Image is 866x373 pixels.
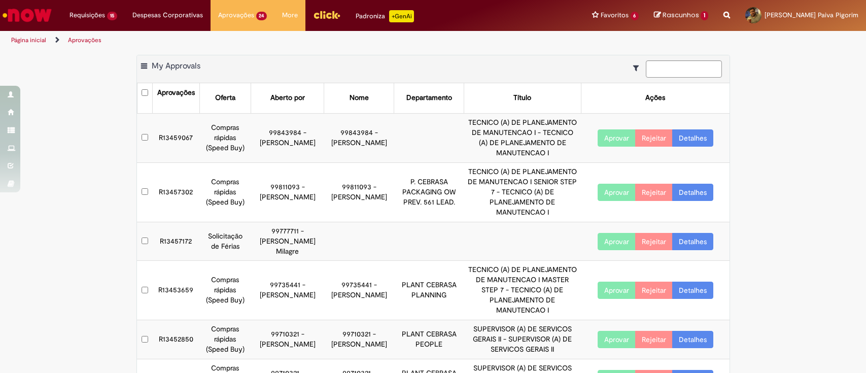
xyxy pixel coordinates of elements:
[350,93,369,103] div: Nome
[598,282,636,299] button: Aprovar
[107,12,117,20] span: 15
[324,320,394,359] td: 99710321 - [PERSON_NAME]
[68,36,101,44] a: Aprovações
[464,113,581,162] td: TECNICO (A) DE PLANEJAMENTO DE MANUTENCAO I - TECNICO (A) DE PLANEJAMENTO DE MANUTENCAO I
[672,184,713,201] a: Detalhes
[464,261,581,320] td: TECNICO (A) DE PLANEJAMENTO DE MANUTENCAO I MASTER STEP 7 - TECNICO (A) DE PLANEJAMENTO DE MANUTE...
[153,113,199,162] td: R13459067
[199,320,251,359] td: Compras rápidas (Speed Buy)
[394,162,464,222] td: P. CEBRASA PACKAGING OW PREV. 561 LEAD.
[132,10,203,20] span: Despesas Corporativas
[1,5,53,25] img: ServiceNow
[672,331,713,348] a: Detalhes
[672,233,713,250] a: Detalhes
[70,10,105,20] span: Requisições
[635,184,673,201] button: Rejeitar
[389,10,414,22] p: +GenAi
[394,320,464,359] td: PLANT CEBRASA PEOPLE
[199,222,251,261] td: Solicitação de Férias
[251,222,324,261] td: 99777711 - [PERSON_NAME] Milagre
[215,93,235,103] div: Oferta
[199,261,251,320] td: Compras rápidas (Speed Buy)
[251,320,324,359] td: 99710321 - [PERSON_NAME]
[313,7,340,22] img: click_logo_yellow_360x200.png
[631,12,639,20] span: 6
[598,184,636,201] button: Aprovar
[324,261,394,320] td: 99735441 - [PERSON_NAME]
[251,162,324,222] td: 99811093 - [PERSON_NAME]
[635,233,673,250] button: Rejeitar
[8,31,570,50] ul: Trilhas de página
[633,64,644,72] i: Mostrar filtros para: Suas Solicitações
[645,93,665,103] div: Ações
[406,93,452,103] div: Departamento
[153,222,199,261] td: R13457172
[464,320,581,359] td: SUPERVISOR (A) DE SERVICOS GERAIS II - SUPERVISOR (A) DE SERVICOS GERAIS II
[672,129,713,147] a: Detalhes
[672,282,713,299] a: Detalhes
[394,261,464,320] td: PLANT CEBRASA PLANNING
[356,10,414,22] div: Padroniza
[324,162,394,222] td: 99811093 - [PERSON_NAME]
[153,83,199,113] th: Aprovações
[464,162,581,222] td: TECNICO (A) DE PLANEJAMENTO DE MANUTENCAO I SENIOR STEP 7 - TECNICO (A) DE PLANEJAMENTO DE MANUTE...
[324,113,394,162] td: 99843984 - [PERSON_NAME]
[256,12,267,20] span: 24
[663,10,699,20] span: Rascunhos
[251,261,324,320] td: 99735441 - [PERSON_NAME]
[153,261,199,320] td: R13453659
[153,162,199,222] td: R13457302
[282,10,298,20] span: More
[157,88,195,98] div: Aprovações
[635,331,673,348] button: Rejeitar
[765,11,858,19] span: [PERSON_NAME] Paiva Pigorim
[654,11,708,20] a: Rascunhos
[218,10,254,20] span: Aprovações
[251,113,324,162] td: 99843984 - [PERSON_NAME]
[598,129,636,147] button: Aprovar
[11,36,46,44] a: Página inicial
[199,162,251,222] td: Compras rápidas (Speed Buy)
[635,129,673,147] button: Rejeitar
[701,11,708,20] span: 1
[601,10,629,20] span: Favoritos
[152,61,200,71] span: My Approvals
[199,113,251,162] td: Compras rápidas (Speed Buy)
[598,331,636,348] button: Aprovar
[153,320,199,359] td: R13452850
[598,233,636,250] button: Aprovar
[270,93,305,103] div: Aberto por
[513,93,531,103] div: Título
[635,282,673,299] button: Rejeitar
